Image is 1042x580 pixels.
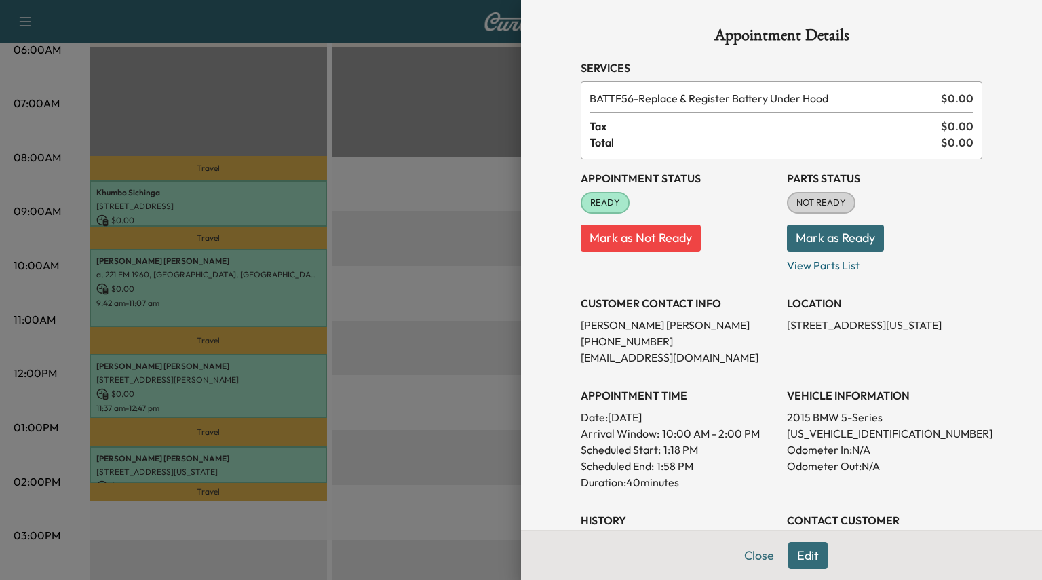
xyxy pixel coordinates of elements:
[787,512,982,528] h3: CONTACT CUSTOMER
[657,458,693,474] p: 1:58 PM
[581,442,661,458] p: Scheduled Start:
[581,27,982,49] h1: Appointment Details
[787,425,982,442] p: [US_VEHICLE_IDENTIFICATION_NUMBER]
[787,225,884,252] button: Mark as Ready
[590,134,941,151] span: Total
[581,317,776,333] p: [PERSON_NAME] [PERSON_NAME]
[735,542,783,569] button: Close
[787,317,982,333] p: [STREET_ADDRESS][US_STATE]
[590,90,935,107] span: Replace & Register Battery Under Hood
[787,170,982,187] h3: Parts Status
[581,409,776,425] p: Date: [DATE]
[581,474,776,490] p: Duration: 40 minutes
[787,252,982,273] p: View Parts List
[787,409,982,425] p: 2015 BMW 5-Series
[941,118,973,134] span: $ 0.00
[941,90,973,107] span: $ 0.00
[581,60,982,76] h3: Services
[787,387,982,404] h3: VEHICLE INFORMATION
[787,442,982,458] p: Odometer In: N/A
[581,349,776,366] p: [EMAIL_ADDRESS][DOMAIN_NAME]
[787,295,982,311] h3: LOCATION
[581,295,776,311] h3: CUSTOMER CONTACT INFO
[581,170,776,187] h3: Appointment Status
[581,425,776,442] p: Arrival Window:
[590,118,941,134] span: Tax
[662,425,760,442] span: 10:00 AM - 2:00 PM
[663,442,698,458] p: 1:18 PM
[581,458,654,474] p: Scheduled End:
[788,196,854,210] span: NOT READY
[941,134,973,151] span: $ 0.00
[787,458,982,474] p: Odometer Out: N/A
[581,225,701,252] button: Mark as Not Ready
[581,512,776,528] h3: History
[581,333,776,349] p: [PHONE_NUMBER]
[582,196,628,210] span: READY
[788,542,828,569] button: Edit
[581,387,776,404] h3: APPOINTMENT TIME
